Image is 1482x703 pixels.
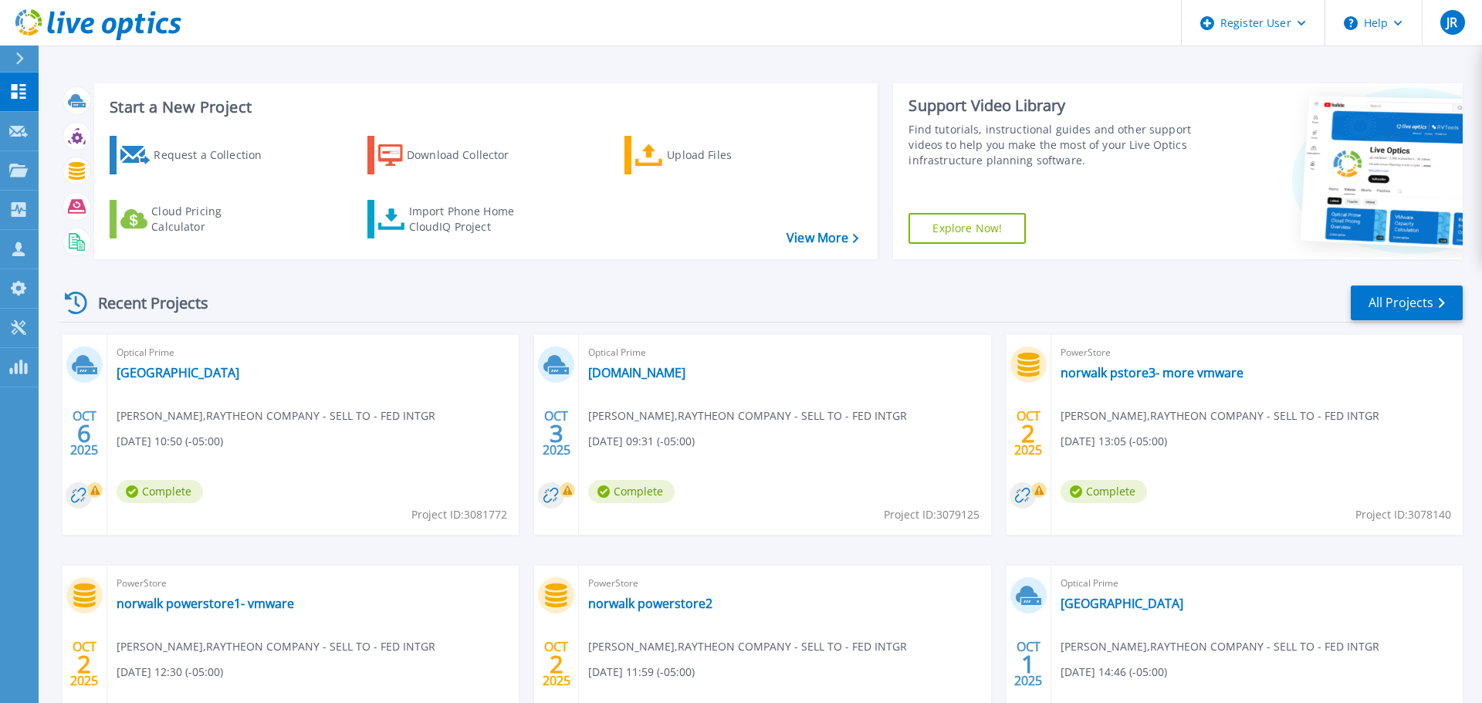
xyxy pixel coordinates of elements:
div: Cloud Pricing Calculator [151,204,275,235]
a: Upload Files [624,136,797,174]
a: [DOMAIN_NAME] [588,365,685,380]
a: Explore Now! [908,213,1026,244]
span: [DATE] 13:05 (-05:00) [1061,433,1167,450]
span: [DATE] 10:50 (-05:00) [117,433,223,450]
a: Download Collector [367,136,540,174]
span: 3 [550,427,563,440]
span: Optical Prime [1061,575,1453,592]
a: View More [787,231,858,245]
div: OCT 2025 [542,405,571,461]
span: Complete [117,480,203,503]
span: 1 [1021,657,1035,671]
h3: Start a New Project [110,99,858,116]
span: PowerStore [117,575,509,592]
span: [PERSON_NAME] , RAYTHEON COMPANY - SELL TO - FED INTGR [117,638,435,655]
div: Recent Projects [59,284,229,322]
span: Complete [1061,480,1147,503]
span: PowerStore [1061,344,1453,361]
div: OCT 2025 [542,636,571,692]
a: norwalk powerstore2 [588,596,712,611]
span: [PERSON_NAME] , RAYTHEON COMPANY - SELL TO - FED INTGR [117,407,435,424]
span: [PERSON_NAME] , RAYTHEON COMPANY - SELL TO - FED INTGR [1061,407,1379,424]
a: norwalk pstore3- more vmware [1061,365,1243,380]
span: Complete [588,480,675,503]
div: OCT 2025 [69,405,99,461]
a: All Projects [1351,286,1463,320]
div: Find tutorials, instructional guides and other support videos to help you make the most of your L... [908,122,1199,168]
div: Support Video Library [908,96,1199,116]
span: [PERSON_NAME] , RAYTHEON COMPANY - SELL TO - FED INTGR [588,407,907,424]
div: OCT 2025 [1013,636,1043,692]
span: 6 [77,427,91,440]
span: PowerStore [588,575,981,592]
span: Optical Prime [117,344,509,361]
span: [DATE] 12:30 (-05:00) [117,664,223,681]
span: Project ID: 3078140 [1355,506,1451,523]
a: [GEOGRAPHIC_DATA] [117,365,239,380]
span: Project ID: 3081772 [411,506,507,523]
a: [GEOGRAPHIC_DATA] [1061,596,1183,611]
span: [PERSON_NAME] , RAYTHEON COMPANY - SELL TO - FED INTGR [588,638,907,655]
div: Import Phone Home CloudIQ Project [409,204,530,235]
div: Request a Collection [154,140,277,171]
span: [DATE] 14:46 (-05:00) [1061,664,1167,681]
span: JR [1446,16,1457,29]
div: Upload Files [667,140,790,171]
span: Optical Prime [588,344,981,361]
span: Project ID: 3079125 [884,506,980,523]
span: 2 [1021,427,1035,440]
span: [DATE] 11:59 (-05:00) [588,664,695,681]
a: Request a Collection [110,136,282,174]
div: OCT 2025 [1013,405,1043,461]
span: 2 [550,657,563,671]
div: Download Collector [407,140,530,171]
a: Cloud Pricing Calculator [110,200,282,238]
span: 2 [77,657,91,671]
a: norwalk powerstore1- vmware [117,596,294,611]
span: [DATE] 09:31 (-05:00) [588,433,695,450]
span: [PERSON_NAME] , RAYTHEON COMPANY - SELL TO - FED INTGR [1061,638,1379,655]
div: OCT 2025 [69,636,99,692]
